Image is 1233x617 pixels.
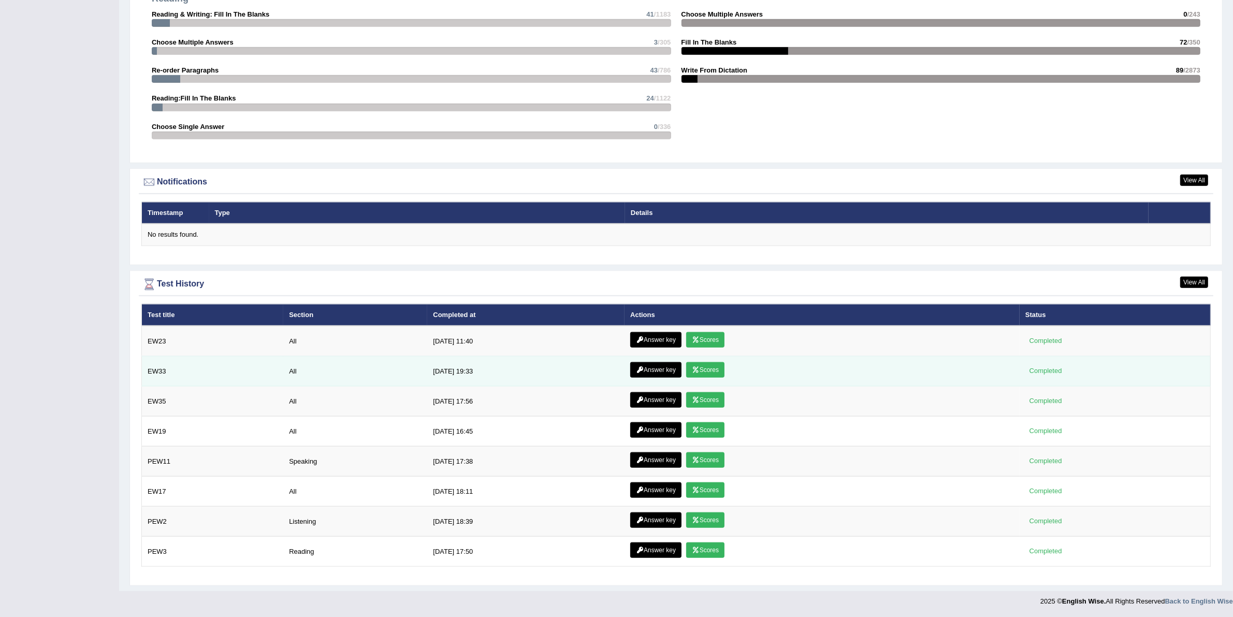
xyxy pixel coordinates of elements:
[630,422,681,438] a: Answer key
[427,417,625,447] td: [DATE] 16:45
[283,417,427,447] td: All
[630,482,681,498] a: Answer key
[427,477,625,507] td: [DATE] 18:11
[1183,10,1187,18] span: 0
[625,202,1149,224] th: Details
[1025,426,1066,437] div: Completed
[142,507,284,537] td: PEW2
[1025,486,1066,497] div: Completed
[1180,38,1187,46] span: 72
[142,326,284,356] td: EW23
[1025,336,1066,347] div: Completed
[1062,597,1106,605] strong: English Wise.
[681,10,763,18] strong: Choose Multiple Answers
[686,542,724,558] a: Scores
[141,277,1211,292] div: Test History
[1187,10,1200,18] span: /243
[209,202,625,224] th: Type
[427,326,625,356] td: [DATE] 11:40
[1025,396,1066,407] div: Completed
[152,94,236,102] strong: Reading:Fill In The Blanks
[1025,456,1066,467] div: Completed
[646,94,654,102] span: 24
[650,66,658,74] span: 43
[681,66,748,74] strong: Write From Dictation
[152,38,234,46] strong: Choose Multiple Answers
[686,512,724,528] a: Scores
[630,392,681,408] a: Answer key
[1025,516,1066,527] div: Completed
[681,38,737,46] strong: Fill In The Blanks
[630,452,681,468] a: Answer key
[1025,366,1066,377] div: Completed
[142,447,284,477] td: PEW11
[654,123,658,131] span: 0
[1020,304,1211,326] th: Status
[427,356,625,386] td: [DATE] 19:33
[1176,66,1183,74] span: 89
[283,386,427,417] td: All
[427,507,625,537] td: [DATE] 18:39
[630,332,681,348] a: Answer key
[427,386,625,417] td: [DATE] 17:56
[152,123,224,131] strong: Choose Single Answer
[283,477,427,507] td: All
[658,38,671,46] span: /305
[630,362,681,378] a: Answer key
[283,447,427,477] td: Speaking
[142,304,284,326] th: Test title
[686,422,724,438] a: Scores
[283,537,427,567] td: Reading
[1183,66,1200,74] span: /2873
[646,10,654,18] span: 41
[658,66,671,74] span: /786
[625,304,1020,326] th: Actions
[427,537,625,567] td: [DATE] 17:50
[1040,591,1233,606] div: 2025 © All Rights Reserved
[427,304,625,326] th: Completed at
[427,447,625,477] td: [DATE] 17:38
[141,175,1211,190] div: Notifications
[148,230,1205,240] div: No results found.
[686,392,724,408] a: Scores
[142,537,284,567] td: PEW3
[654,10,671,18] span: /1183
[658,123,671,131] span: /336
[1180,277,1208,288] a: View All
[1187,38,1200,46] span: /350
[1180,175,1208,186] a: View All
[283,356,427,386] td: All
[654,38,658,46] span: 3
[142,417,284,447] td: EW19
[630,512,681,528] a: Answer key
[142,477,284,507] td: EW17
[142,202,209,224] th: Timestamp
[142,356,284,386] td: EW33
[283,304,427,326] th: Section
[283,507,427,537] td: Listening
[152,66,219,74] strong: Re-order Paragraphs
[1165,597,1233,605] a: Back to English Wise
[142,386,284,417] td: EW35
[686,362,724,378] a: Scores
[686,332,724,348] a: Scores
[283,326,427,356] td: All
[686,452,724,468] a: Scores
[1025,546,1066,557] div: Completed
[686,482,724,498] a: Scores
[630,542,681,558] a: Answer key
[152,10,269,18] strong: Reading & Writing: Fill In The Blanks
[654,94,671,102] span: /1122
